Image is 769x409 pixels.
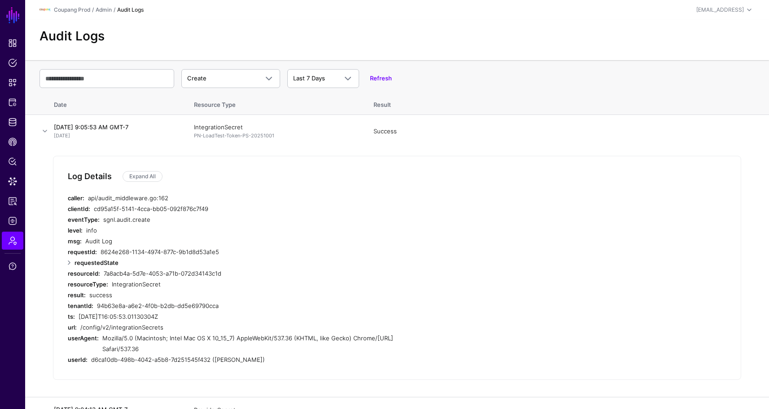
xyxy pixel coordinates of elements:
[68,334,99,342] strong: userAgent:
[194,132,356,140] div: PN-LoadTest-Token-PS-20251001
[85,236,427,246] div: Audit Log
[8,118,17,127] span: Identity Data Fabric
[40,4,50,15] img: svg+xml;base64,PHN2ZyBpZD0iTG9nbyIgeG1sbnM9Imh0dHA6Ly93d3cudzMub3JnLzIwMDAvc3ZnIiB3aWR0aD0iMTIxLj...
[79,311,427,322] div: [DATE]T16:05:53.01130304Z
[8,236,17,245] span: Admin
[68,270,100,277] strong: resourceId:
[194,123,356,139] div: IntegrationSecret
[2,153,23,171] a: Policy Lens
[68,205,90,212] strong: clientId:
[94,203,427,214] div: cd95a15f-5141-4cca-bb05-092f876c7f49
[68,216,100,223] strong: eventType:
[101,246,427,257] div: 8624e268-1134-4974-877c-9b1d8d53a1e5
[8,137,17,146] span: CAEP Hub
[117,6,144,13] strong: Audit Logs
[293,75,325,82] span: Last 7 Days
[2,113,23,131] a: Identity Data Fabric
[2,34,23,52] a: Dashboard
[68,281,108,288] strong: resourceType:
[2,54,23,72] a: Policies
[8,177,17,186] span: Data Lens
[8,78,17,87] span: Snippets
[103,214,427,225] div: sgnl.audit.create
[75,259,119,266] strong: requestedState
[68,324,77,331] strong: url:
[8,98,17,107] span: Protected Systems
[89,290,427,300] div: success
[8,262,17,271] span: Support
[68,356,88,363] strong: userId:
[2,212,23,230] a: Logs
[54,123,176,131] h4: [DATE] 9:05:53 AM GMT-7
[68,291,86,299] strong: result:
[68,248,97,255] strong: requestId:
[80,322,427,333] div: /config/v2/integrationSecrets
[2,93,23,111] a: Protected Systems
[88,193,427,203] div: api/audit_middleware.go:162
[8,58,17,67] span: Policies
[2,74,23,92] a: Snippets
[8,39,17,48] span: Dashboard
[68,227,83,234] strong: level:
[68,313,75,320] strong: ts:
[8,157,17,166] span: Policy Lens
[68,194,84,202] strong: caller:
[40,29,755,44] h2: Audit Logs
[68,172,112,181] h5: Log Details
[365,115,769,148] td: Success
[50,92,185,115] th: Date
[54,6,90,13] a: Coupang Prod
[2,192,23,210] a: Reports
[123,171,163,182] a: Expand All
[5,5,21,25] a: SGNL
[370,75,392,82] a: Refresh
[112,6,117,14] div: /
[90,6,96,14] div: /
[2,133,23,151] a: CAEP Hub
[68,302,93,309] strong: tenantId:
[68,237,82,245] strong: msg:
[96,6,112,13] a: Admin
[104,268,427,279] div: 7a8acb4a-5d7e-4053-a71b-072d34143c1d
[2,232,23,250] a: Admin
[2,172,23,190] a: Data Lens
[8,216,17,225] span: Logs
[112,279,427,290] div: IntegrationSecret
[86,225,427,236] div: info
[54,132,176,140] p: [DATE]
[102,333,427,354] div: Mozilla/5.0 (Macintosh; Intel Mac OS X 10_15_7) AppleWebKit/537.36 (KHTML, like Gecko) Chrome/[UR...
[187,75,207,82] span: Create
[91,354,427,365] div: d6ca10db-498b-4042-a5b8-7d251545f432 ([PERSON_NAME])
[8,197,17,206] span: Reports
[696,6,744,14] div: [EMAIL_ADDRESS]
[97,300,427,311] div: 94b63e8a-a6e2-4f0b-b2db-dd5e69790cca
[365,92,769,115] th: Result
[185,92,365,115] th: Resource Type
